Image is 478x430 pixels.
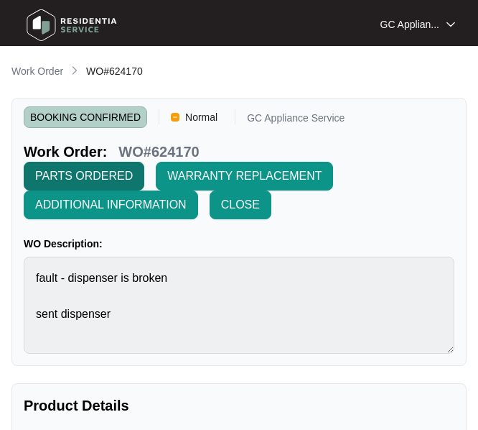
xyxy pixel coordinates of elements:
[22,4,122,47] img: residentia service logo
[24,106,147,128] span: BOOKING CONFIRMED
[9,64,66,80] a: Work Order
[156,162,333,191] button: WARRANTY REPLACEMENT
[35,196,187,214] span: ADDITIONAL INFORMATION
[24,237,454,251] p: WO Description:
[179,106,223,128] span: Normal
[24,142,107,162] p: Work Order:
[171,113,179,122] img: Vercel Logo
[24,257,454,354] textarea: fault - dispenser is broken sent dispenser
[446,21,455,28] img: dropdown arrow
[11,64,63,78] p: Work Order
[24,162,144,191] button: PARTS ORDERED
[69,65,80,76] img: chevron-right
[247,113,345,128] p: GC Appliance Service
[167,168,322,185] span: WARRANTY REPLACEMENT
[86,65,143,77] span: WO#624170
[24,395,454,416] p: Product Details
[118,142,199,162] p: WO#624170
[380,17,440,32] p: GC Applian...
[221,196,260,214] span: CLOSE
[24,191,198,219] button: ADDITIONAL INFORMATION
[35,168,133,185] span: PARTS ORDERED
[210,191,271,219] button: CLOSE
